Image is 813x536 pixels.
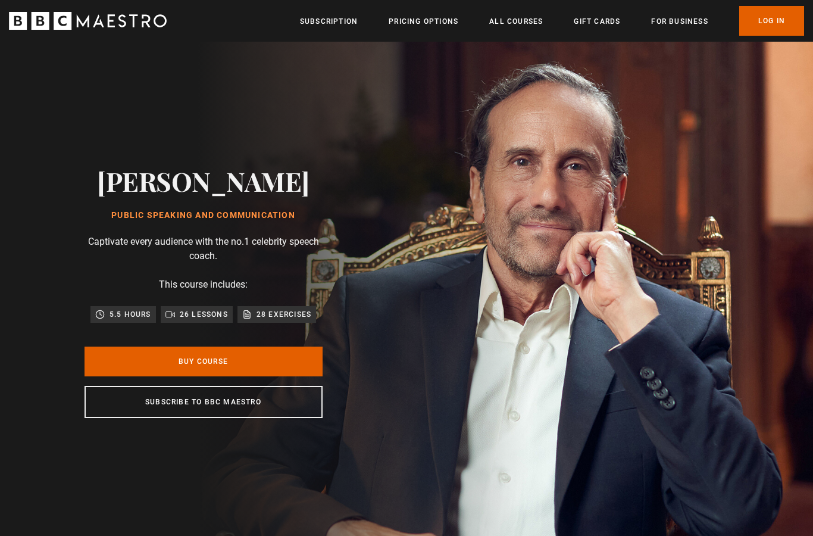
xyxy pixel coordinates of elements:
p: 5.5 hours [110,308,151,320]
h1: Public Speaking and Communication [97,211,309,220]
nav: Primary [300,6,804,36]
a: Pricing Options [389,15,458,27]
a: Subscribe to BBC Maestro [85,386,323,418]
p: This course includes: [159,278,248,292]
a: Buy Course [85,347,323,376]
p: 28 exercises [257,308,311,320]
svg: BBC Maestro [9,12,167,30]
a: For business [651,15,708,27]
a: Gift Cards [574,15,620,27]
a: Log In [739,6,804,36]
p: 26 lessons [180,308,228,320]
a: Subscription [300,15,358,27]
a: All Courses [489,15,543,27]
h2: [PERSON_NAME] [97,166,309,196]
p: Captivate every audience with the no.1 celebrity speech coach. [85,235,323,263]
